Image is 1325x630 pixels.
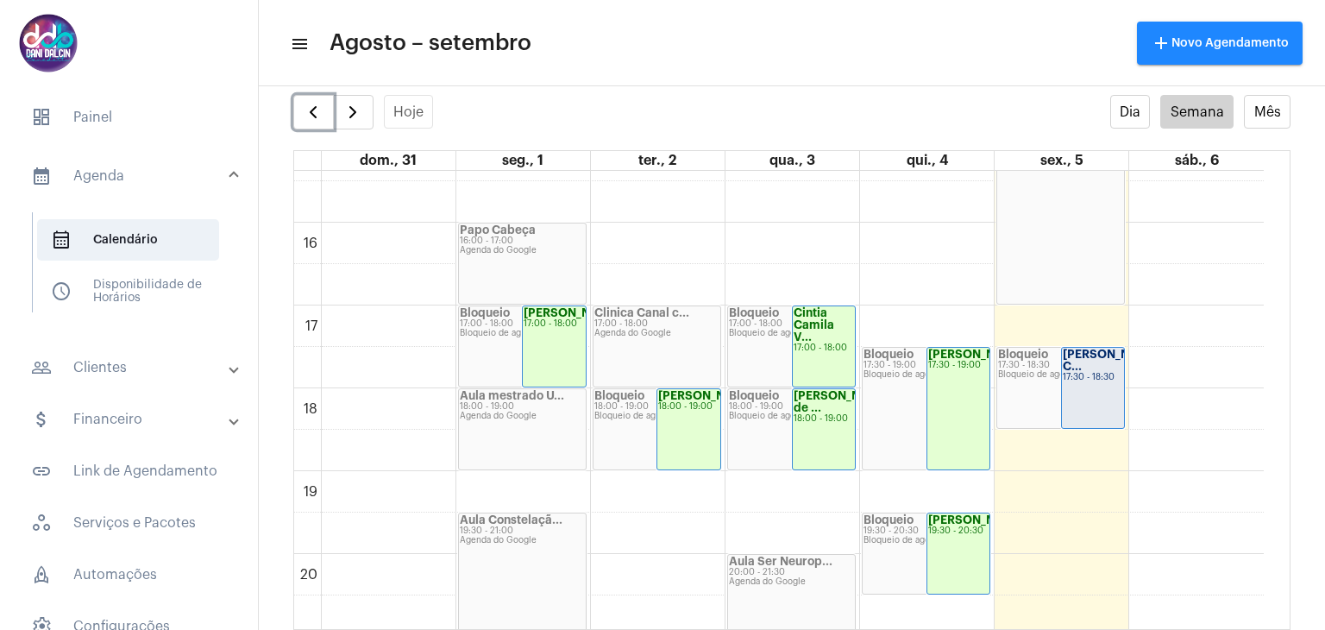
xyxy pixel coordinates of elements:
[1151,33,1171,54] mat-icon: add
[460,307,510,318] strong: Bloqueio
[37,219,219,261] span: Calendário
[794,390,890,413] strong: [PERSON_NAME] de ...
[658,402,719,412] div: 18:00 - 19:00
[729,577,854,587] div: Agenda do Google
[10,347,258,388] mat-expansion-panel-header: sidenav iconClientes
[460,536,585,545] div: Agenda do Google
[729,412,854,421] div: Bloqueio de agenda
[594,319,719,329] div: 17:00 - 18:00
[594,329,719,338] div: Agenda do Google
[460,526,585,536] div: 19:30 - 21:00
[17,554,241,595] span: Automações
[290,34,307,54] mat-icon: sidenav icon
[51,281,72,302] span: sidenav icon
[863,536,989,545] div: Bloqueio de agenda
[384,95,434,129] button: Hoje
[460,329,585,338] div: Bloqueio de agenda
[14,9,83,78] img: 5016df74-caca-6049-816a-988d68c8aa82.png
[524,319,585,329] div: 17:00 - 18:00
[998,349,1048,360] strong: Bloqueio
[863,526,989,536] div: 19:30 - 20:30
[460,246,585,255] div: Agenda do Google
[1244,95,1290,129] button: Mês
[594,412,719,421] div: Bloqueio de agenda
[51,230,72,250] span: sidenav icon
[460,224,536,236] strong: Papo Cabeça
[1171,151,1222,170] a: 6 de setembro de 2025
[863,361,989,370] div: 17:30 - 19:00
[928,514,1035,526] strong: [PERSON_NAME]...
[499,151,547,170] a: 1 de setembro de 2025
[293,95,334,129] button: Semana Anterior
[31,357,230,378] mat-panel-title: Clientes
[31,166,230,186] mat-panel-title: Agenda
[729,556,832,567] strong: Aula Ser Neurop...
[729,402,854,412] div: 18:00 - 19:00
[928,526,989,536] div: 19:30 - 20:30
[928,361,989,370] div: 17:30 - 19:00
[1037,151,1087,170] a: 5 de setembro de 2025
[594,390,644,401] strong: Bloqueio
[594,307,689,318] strong: Clinica Canal c...
[729,390,779,401] strong: Bloqueio
[460,390,564,401] strong: Aula mestrado U...
[658,390,765,401] strong: [PERSON_NAME]...
[794,343,855,353] div: 17:00 - 18:00
[10,204,258,337] div: sidenav iconAgenda
[17,502,241,544] span: Serviços e Pacotes
[729,307,779,318] strong: Bloqueio
[17,97,241,138] span: Painel
[998,370,1123,380] div: Bloqueio de agenda
[635,151,680,170] a: 2 de setembro de 2025
[300,236,321,251] div: 16
[10,148,258,204] mat-expansion-panel-header: sidenav iconAgenda
[928,349,1025,360] strong: [PERSON_NAME]
[31,409,52,430] mat-icon: sidenav icon
[31,107,52,128] span: sidenav icon
[460,402,585,412] div: 18:00 - 19:00
[863,349,914,360] strong: Bloqueio
[594,402,719,412] div: 18:00 - 19:00
[766,151,819,170] a: 3 de setembro de 2025
[333,95,374,129] button: Próximo Semana
[460,514,562,526] strong: Aula Constelaçã...
[524,307,631,318] strong: [PERSON_NAME]...
[302,318,321,334] div: 17
[794,414,855,424] div: 18:00 - 19:00
[37,271,219,312] span: Disponibilidade de Horários
[460,236,585,246] div: 16:00 - 17:00
[729,319,854,329] div: 17:00 - 18:00
[31,564,52,585] span: sidenav icon
[903,151,951,170] a: 4 de setembro de 2025
[1151,37,1289,49] span: Novo Agendamento
[460,319,585,329] div: 17:00 - 18:00
[297,567,321,583] div: 20
[300,401,321,417] div: 18
[31,409,230,430] mat-panel-title: Financeiro
[31,461,52,482] mat-icon: sidenav icon
[1137,22,1303,65] button: Novo Agendamento
[1063,373,1124,382] div: 17:30 - 18:30
[330,29,531,57] span: Agosto – setembro
[1063,349,1159,372] strong: [PERSON_NAME] C...
[300,484,321,500] div: 19
[10,399,258,440] mat-expansion-panel-header: sidenav iconFinanceiro
[998,361,1123,370] div: 17:30 - 18:30
[1160,95,1234,129] button: Semana
[460,412,585,421] div: Agenda do Google
[17,450,241,492] span: Link de Agendamento
[31,357,52,378] mat-icon: sidenav icon
[31,513,52,533] span: sidenav icon
[1110,95,1151,129] button: Dia
[729,329,854,338] div: Bloqueio de agenda
[356,151,420,170] a: 31 de agosto de 2025
[31,166,52,186] mat-icon: sidenav icon
[863,370,989,380] div: Bloqueio de agenda
[863,514,914,526] strong: Bloqueio
[794,307,834,343] strong: Cintia Camila V...
[729,568,854,577] div: 20:00 - 21:30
